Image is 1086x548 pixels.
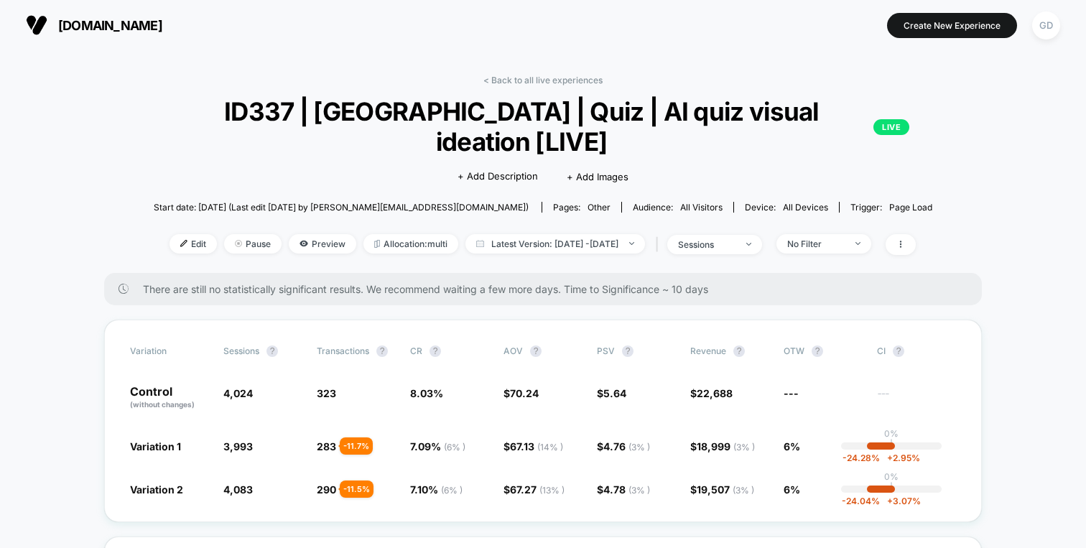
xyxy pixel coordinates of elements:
p: 0% [884,471,899,482]
span: 7.10 % [410,483,463,496]
button: ? [812,345,823,357]
div: sessions [678,239,735,250]
span: 4.78 [603,483,650,496]
span: $ [690,387,733,399]
div: - 11.5 % [340,480,373,498]
span: 323 [317,387,336,399]
button: ? [266,345,278,357]
span: 18,999 [697,440,755,452]
img: end [235,240,242,247]
span: ( 13 % ) [539,485,565,496]
img: rebalance [374,240,380,248]
span: + Add Images [567,171,628,182]
span: CI [877,345,956,357]
span: $ [503,483,565,496]
button: ? [430,345,441,357]
span: --- [784,387,799,399]
span: $ [597,483,650,496]
span: ( 3 % ) [733,485,754,496]
span: Variation [130,345,209,357]
span: All Visitors [680,202,723,213]
span: 6% [784,440,800,452]
span: 5.64 [603,387,626,399]
a: < Back to all live experiences [483,75,603,85]
span: -24.28 % [843,452,880,463]
span: $ [690,483,754,496]
span: Variation 2 [130,483,183,496]
span: -24.04 % [842,496,880,506]
span: ( 3 % ) [628,442,650,452]
span: 22,688 [697,387,733,399]
button: ? [622,345,633,357]
div: Trigger: [850,202,932,213]
span: 7.09 % [410,440,465,452]
div: No Filter [787,238,845,249]
p: 0% [884,428,899,439]
span: (without changes) [130,400,195,409]
span: Edit [170,234,217,254]
div: GD [1032,11,1060,40]
img: calendar [476,240,484,247]
span: OTW [784,345,863,357]
span: 4,024 [223,387,253,399]
button: GD [1028,11,1064,40]
span: Revenue [690,345,726,356]
span: ID337 | [GEOGRAPHIC_DATA] | Quiz | AI quiz visual ideation [LIVE] [177,96,909,157]
img: edit [180,240,187,247]
span: $ [597,440,650,452]
span: 4,083 [223,483,253,496]
span: Transactions [317,345,369,356]
span: 67.27 [510,483,565,496]
span: ( 14 % ) [537,442,563,452]
span: 3,993 [223,440,253,452]
span: + [887,496,893,506]
img: Visually logo [26,14,47,36]
span: all devices [783,202,828,213]
button: Create New Experience [887,13,1017,38]
span: + [887,452,893,463]
span: 3.07 % [880,496,921,506]
p: LIVE [873,119,909,135]
span: Sessions [223,345,259,356]
button: [DOMAIN_NAME] [22,14,167,37]
span: 19,507 [697,483,754,496]
span: + Add Description [458,169,538,184]
span: ( 6 % ) [441,485,463,496]
button: ? [530,345,542,357]
span: ( 3 % ) [628,485,650,496]
span: $ [503,440,563,452]
button: ? [893,345,904,357]
span: Start date: [DATE] (Last edit [DATE] by [PERSON_NAME][EMAIL_ADDRESS][DOMAIN_NAME]) [154,202,529,213]
span: $ [503,387,539,399]
span: 6% [784,483,800,496]
span: other [588,202,611,213]
span: ( 3 % ) [733,442,755,452]
img: end [746,243,751,246]
div: - 11.7 % [340,437,373,455]
span: 290 [317,483,336,496]
span: Page Load [889,202,932,213]
span: Device: [733,202,839,213]
span: 2.95 % [880,452,920,463]
span: 283 [317,440,336,452]
span: $ [597,387,626,399]
span: $ [690,440,755,452]
div: Pages: [553,202,611,213]
span: | [652,234,667,255]
span: 8.03 % [410,387,443,399]
p: | [890,482,893,493]
span: --- [877,389,956,410]
span: Variation 1 [130,440,181,452]
span: CR [410,345,422,356]
button: ? [376,345,388,357]
span: PSV [597,345,615,356]
div: Audience: [633,202,723,213]
span: Preview [289,234,356,254]
span: [DOMAIN_NAME] [58,18,162,33]
span: Pause [224,234,282,254]
span: There are still no statistically significant results. We recommend waiting a few more days . Time... [143,283,953,295]
span: ( 6 % ) [444,442,465,452]
p: Control [130,386,209,410]
span: 70.24 [510,387,539,399]
span: AOV [503,345,523,356]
